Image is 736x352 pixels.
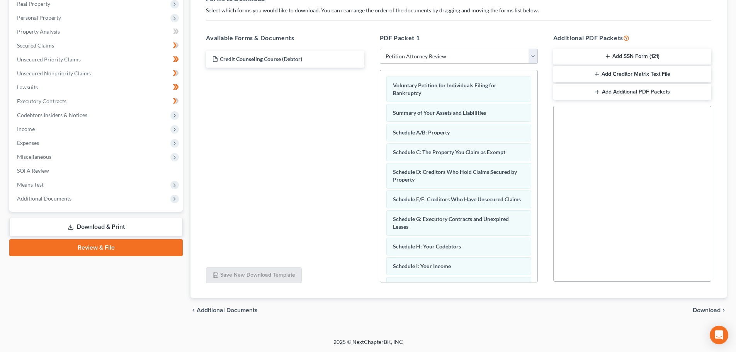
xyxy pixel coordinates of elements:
a: SOFA Review [11,164,183,178]
span: Additional Documents [17,195,71,202]
span: Personal Property [17,14,61,21]
button: Download chevron_right [693,307,727,313]
a: Property Analysis [11,25,183,39]
button: Add SSN Form (121) [553,49,711,65]
h5: Additional PDF Packets [553,33,711,43]
span: Download [693,307,721,313]
button: Add Additional PDF Packets [553,84,711,100]
span: Miscellaneous [17,153,51,160]
a: Review & File [9,239,183,256]
span: SOFA Review [17,167,49,174]
span: Schedule H: Your Codebtors [393,243,461,250]
a: chevron_left Additional Documents [190,307,258,313]
span: Schedule G: Executory Contracts and Unexpired Leases [393,216,509,230]
span: Income [17,126,35,132]
span: Secured Claims [17,42,54,49]
p: Select which forms you would like to download. You can rearrange the order of the documents by dr... [206,7,711,14]
a: Secured Claims [11,39,183,53]
i: chevron_left [190,307,197,313]
div: 2025 © NextChapterBK, INC [148,338,588,352]
span: Means Test [17,181,44,188]
span: Schedule I: Your Income [393,263,451,269]
span: Expenses [17,139,39,146]
span: Property Analysis [17,28,60,35]
span: Additional Documents [197,307,258,313]
span: Credit Counseling Course (Debtor) [220,56,302,62]
h5: PDF Packet 1 [380,33,538,43]
span: Lawsuits [17,84,38,90]
span: Voluntary Petition for Individuals Filing for Bankruptcy [393,82,496,96]
span: Schedule C: The Property You Claim as Exempt [393,149,505,155]
h5: Available Forms & Documents [206,33,364,43]
span: Unsecured Priority Claims [17,56,81,63]
span: Summary of Your Assets and Liabilities [393,109,486,116]
a: Unsecured Priority Claims [11,53,183,66]
a: Lawsuits [11,80,183,94]
a: Download & Print [9,218,183,236]
i: chevron_right [721,307,727,313]
span: Executory Contracts [17,98,66,104]
div: Open Intercom Messenger [710,326,728,344]
button: Add Creditor Matrix Text File [553,66,711,82]
span: Unsecured Nonpriority Claims [17,70,91,77]
button: Save New Download Template [206,267,302,284]
span: Schedule E/F: Creditors Who Have Unsecured Claims [393,196,521,202]
span: Codebtors Insiders & Notices [17,112,87,118]
span: Real Property [17,0,50,7]
span: Schedule A/B: Property [393,129,450,136]
span: Schedule D: Creditors Who Hold Claims Secured by Property [393,168,517,183]
a: Executory Contracts [11,94,183,108]
a: Unsecured Nonpriority Claims [11,66,183,80]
